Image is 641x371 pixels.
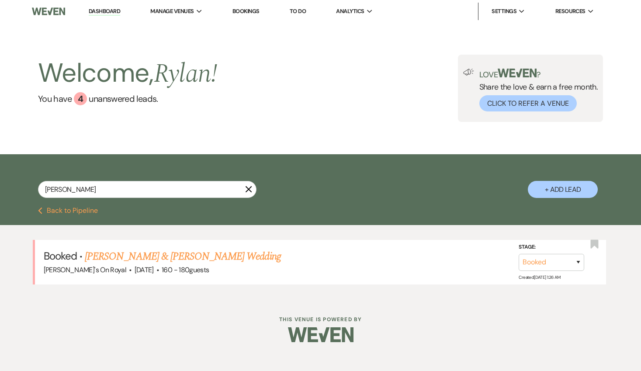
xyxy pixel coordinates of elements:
a: To Do [290,7,306,15]
a: Bookings [232,7,260,15]
span: [PERSON_NAME]'s On Royal [44,265,127,274]
img: Weven Logo [32,2,65,21]
label: Stage: [519,243,584,252]
span: [DATE] [135,265,154,274]
span: Booked [44,249,77,263]
input: Search by name, event date, email address or phone number [38,181,256,198]
button: Click to Refer a Venue [479,95,577,111]
img: Weven Logo [288,319,353,350]
span: 160 - 180 guests [162,265,209,274]
span: Created: [DATE] 1:26 AM [519,274,560,280]
span: Analytics [336,7,364,16]
div: Share the love & earn a free month. [474,69,598,111]
span: Rylan ! [154,54,217,94]
img: weven-logo-green.svg [498,69,537,77]
span: Settings [492,7,516,16]
a: [PERSON_NAME] & [PERSON_NAME] Wedding [85,249,281,264]
p: Love ? [479,69,598,79]
span: Manage Venues [150,7,194,16]
a: You have 4 unanswered leads. [38,92,217,105]
a: Dashboard [89,7,120,16]
span: Resources [555,7,586,16]
h2: Welcome, [38,55,217,92]
button: Back to Pipeline [38,207,98,214]
button: + Add Lead [528,181,598,198]
img: loud-speaker-illustration.svg [463,69,474,76]
div: 4 [74,92,87,105]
